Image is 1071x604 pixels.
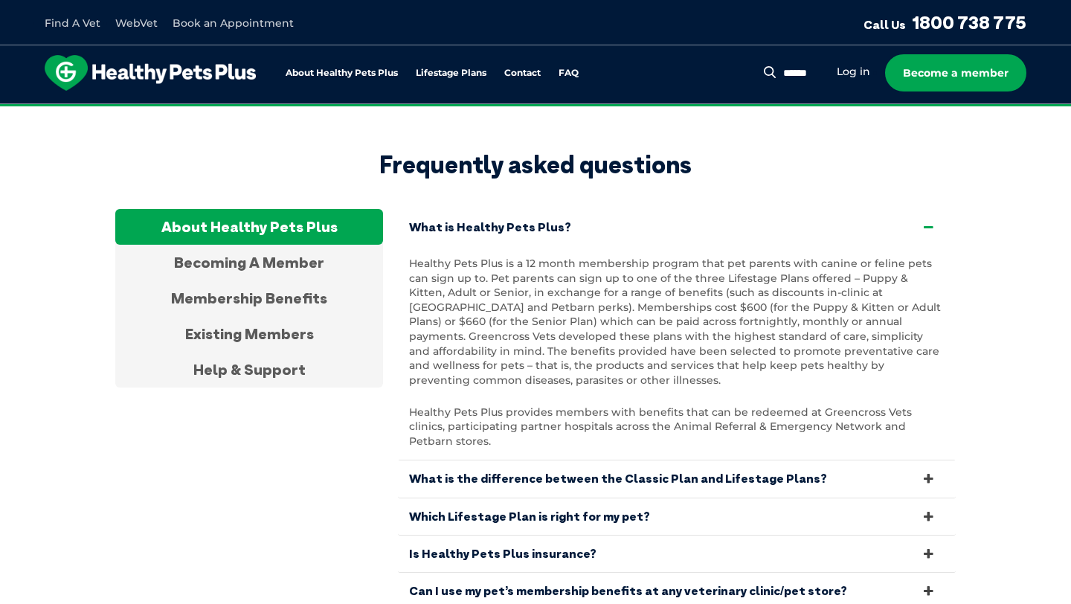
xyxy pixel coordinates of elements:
a: FAQ [559,68,579,78]
a: Contact [504,68,541,78]
a: WebVet [115,16,158,30]
a: About Healthy Pets Plus [286,68,398,78]
a: Which Lifestage Plan is right for my pet? [398,498,956,535]
a: What is Healthy Pets Plus? [398,209,956,245]
a: Book an Appointment [173,16,294,30]
a: Find A Vet [45,16,100,30]
div: Help & Support [115,352,383,388]
a: What is the difference between the Classic Plan and Lifestage Plans? [398,460,956,497]
div: Existing Members [115,316,383,352]
div: Membership Benefits [115,280,383,316]
span: Proactive, preventative wellness program designed to keep your pet healthier and happier for longer [258,104,814,118]
div: Becoming A Member [115,245,383,280]
a: Log in [837,65,870,79]
button: Search [761,65,779,80]
a: Call Us1800 738 775 [863,11,1026,33]
a: Become a member [885,54,1026,91]
h2: Frequently asked questions [115,150,956,179]
p: Healthy Pets Plus provides members with benefits that can be redeemed at Greencross Vets clinics,... [409,405,945,449]
a: Is Healthy Pets Plus insurance? [398,536,956,572]
span: Call Us [863,17,906,32]
div: About Healthy Pets Plus [115,209,383,245]
img: hpp-logo [45,55,256,91]
a: Lifestage Plans [416,68,486,78]
p: Healthy Pets Plus is a 12 month membership program that pet parents with canine or feline pets ca... [409,257,945,388]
